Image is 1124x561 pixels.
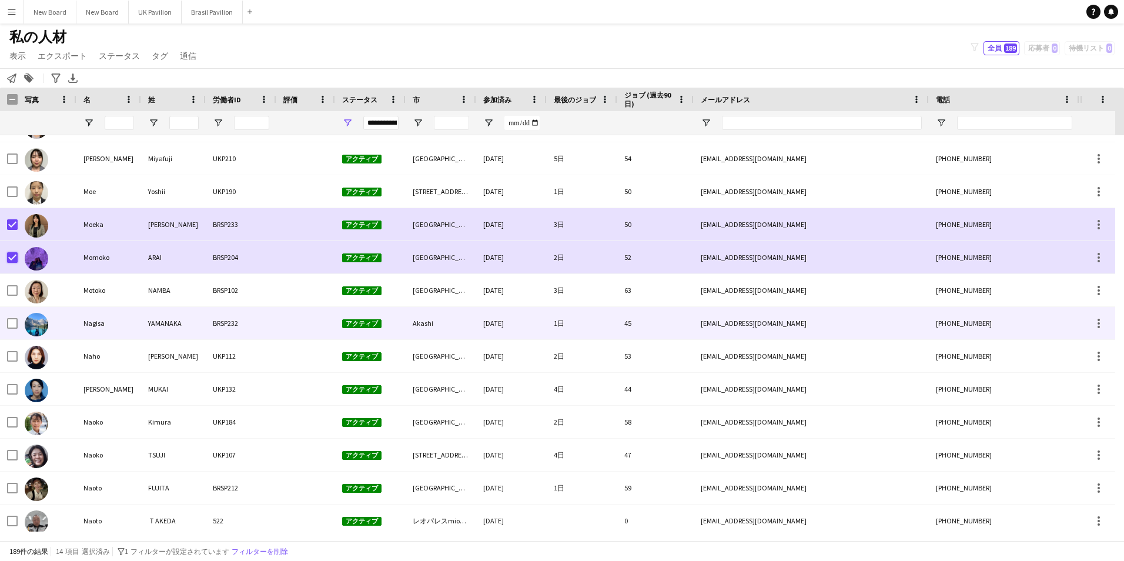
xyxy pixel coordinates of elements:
[206,142,276,175] div: UKP210
[141,373,206,405] div: MUKAI
[169,116,199,130] input: 姓 フィルター入力
[25,412,48,435] img: Naoko Kimura
[476,406,547,438] div: [DATE]
[25,214,48,238] img: Moeka SATO
[722,116,922,130] input: メールアドレス フィルター入力
[483,95,511,104] span: 参加済み
[76,208,141,241] div: Moeka
[99,51,140,61] span: ステータス
[9,51,26,61] span: 表示
[342,95,377,104] span: ステータス
[76,241,141,273] div: Momoko
[406,241,476,273] div: [GEOGRAPHIC_DATA]
[476,373,547,405] div: [DATE]
[406,439,476,471] div: [STREET_ADDRESS]
[342,418,382,427] span: アクティブ
[25,510,48,534] img: Naoto ＴAKEDA
[936,118,946,128] button: フィルターメニューを開く
[617,241,694,273] div: 52
[547,208,617,241] div: 3日
[929,142,1079,175] div: [PHONE_NUMBER]
[929,472,1079,504] div: [PHONE_NUMBER]
[141,439,206,471] div: TSUJI
[957,116,1072,130] input: 電話 フィルター入力
[617,406,694,438] div: 58
[547,472,617,504] div: 1日
[406,406,476,438] div: [GEOGRAPHIC_DATA]
[547,406,617,438] div: 2日
[929,307,1079,339] div: [PHONE_NUMBER]
[342,352,382,361] span: アクティブ
[66,71,80,85] app-action-btn: XLSXをエクスポート
[476,274,547,306] div: [DATE]
[283,95,297,104] span: 評価
[342,221,382,229] span: アクティブ
[141,472,206,504] div: FUJITA
[33,48,92,64] a: エクスポート
[141,142,206,175] div: Miyafuji
[49,71,63,85] app-action-btn: 高度なフィルター
[76,406,141,438] div: Naoko
[5,71,19,85] app-action-btn: ワークフォースに通知
[406,175,476,208] div: [STREET_ADDRESS]
[25,247,48,271] img: Momoko ARAI
[141,307,206,339] div: YAMANAKA
[694,142,929,175] div: [EMAIL_ADDRESS][DOMAIN_NAME]
[141,406,206,438] div: Kimura
[9,28,66,46] span: 私の人材
[617,505,694,537] div: 0
[476,142,547,175] div: [DATE]
[617,274,694,306] div: 63
[342,253,382,262] span: アクティブ
[206,406,276,438] div: UKP184
[413,95,420,104] span: 市
[105,116,134,130] input: 名 フィルター入力
[234,116,269,130] input: 労働者ID フィルター入力
[25,379,48,402] img: Nanako MUKAI
[406,142,476,175] div: [GEOGRAPHIC_DATA]
[342,319,382,328] span: アクティブ
[929,340,1079,372] div: [PHONE_NUMBER]
[229,545,290,558] button: フィルターを削除
[476,175,547,208] div: [DATE]
[476,340,547,372] div: [DATE]
[701,95,750,104] span: メールアドレス
[406,208,476,241] div: [GEOGRAPHIC_DATA]
[547,175,617,208] div: 1日
[554,95,596,104] span: 最後のジョブ
[25,148,48,172] img: Mizuki Miyafuji
[406,340,476,372] div: [GEOGRAPHIC_DATA]
[147,48,173,64] a: タグ
[141,505,206,537] div: ＴAKEDA
[406,274,476,306] div: [GEOGRAPHIC_DATA]
[617,340,694,372] div: 53
[617,373,694,405] div: 44
[56,547,110,556] span: 14 項目 選択済み
[342,155,382,163] span: アクティブ
[141,241,206,273] div: ARAI
[76,274,141,306] div: Motoko
[25,95,39,104] span: 写真
[476,439,547,471] div: [DATE]
[206,505,276,537] div: 522
[694,208,929,241] div: [EMAIL_ADDRESS][DOMAIN_NAME]
[206,175,276,208] div: UKP190
[694,241,929,273] div: [EMAIL_ADDRESS][DOMAIN_NAME]
[141,208,206,241] div: [PERSON_NAME]
[83,118,94,128] button: フィルターメニューを開く
[342,385,382,394] span: アクティブ
[929,175,1079,208] div: [PHONE_NUMBER]
[617,208,694,241] div: 50
[547,439,617,471] div: 4日
[76,439,141,471] div: Naoko
[76,505,141,537] div: Naoto
[694,472,929,504] div: [EMAIL_ADDRESS][DOMAIN_NAME]
[929,406,1079,438] div: [PHONE_NUMBER]
[547,142,617,175] div: 5日
[694,406,929,438] div: [EMAIL_ADDRESS][DOMAIN_NAME]
[617,175,694,208] div: 50
[141,274,206,306] div: NAMBA
[83,95,91,104] span: 名
[213,95,241,104] span: 労働者ID
[434,116,469,130] input: 市 フィルター入力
